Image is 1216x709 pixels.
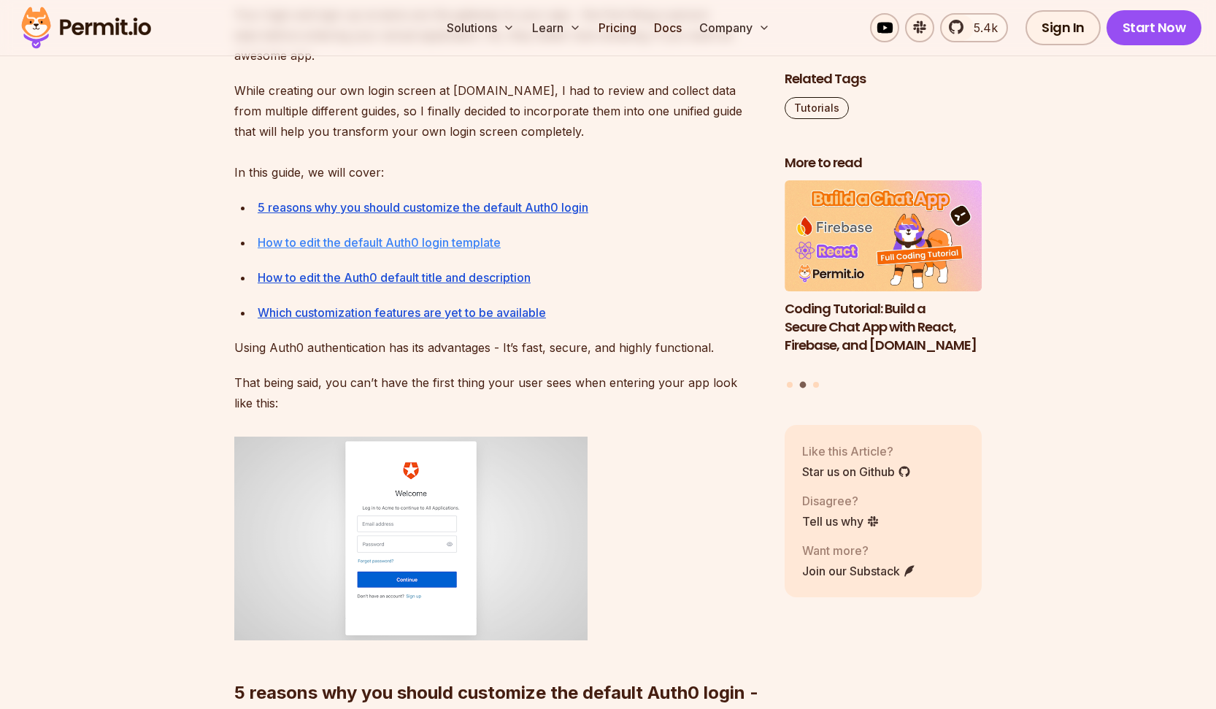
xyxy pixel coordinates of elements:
a: Docs [648,13,688,42]
button: Go to slide 2 [800,382,807,388]
a: How to edit the default Auth0 login template [258,235,501,250]
a: Which customization features are yet to be available [258,305,546,320]
a: 5 reasons why you should customize the default Auth0 login [258,200,588,215]
a: 5.4k [940,13,1008,42]
h3: Coding Tutorial: Build a Secure Chat App with React, Firebase, and [DOMAIN_NAME] [785,300,982,354]
p: While creating our own login screen at [DOMAIN_NAME], I had to review and collect data from multi... [234,80,761,183]
button: Learn [526,13,587,42]
a: Join our Substack [802,562,916,580]
span: 5.4k [965,19,998,37]
h2: 5 reasons why you should customize the default Auth0 login - [234,623,761,705]
a: Sign In [1025,10,1101,45]
a: How to edit the Auth0 default title and description [258,270,531,285]
h2: More to read [785,154,982,172]
img: Permit logo [15,3,158,53]
a: Tutorials [785,97,849,119]
p: Disagree? [802,492,880,510]
h2: Related Tags [785,70,982,88]
a: Coding Tutorial: Build a Secure Chat App with React, Firebase, and Permit.ioCoding Tutorial: Buil... [785,181,982,373]
a: Tell us why [802,513,880,530]
a: Star us on Github [802,463,911,480]
a: Start Now [1107,10,1202,45]
p: Like this Article? [802,442,911,460]
img: unnamed (1).png [234,437,588,640]
img: Coding Tutorial: Build a Secure Chat App with React, Firebase, and Permit.io [785,181,982,292]
button: Solutions [441,13,520,42]
button: Go to slide 3 [813,382,819,388]
a: Pricing [593,13,642,42]
div: Posts [785,181,982,391]
p: Using Auth0 authentication has its advantages - It’s fast, secure, and highly functional. [234,337,761,358]
li: 2 of 3 [785,181,982,373]
p: That being said, you can’t have the first thing your user sees when entering your app look like t... [234,372,761,413]
button: Go to slide 1 [787,382,793,388]
button: Company [693,13,776,42]
p: Want more? [802,542,916,559]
